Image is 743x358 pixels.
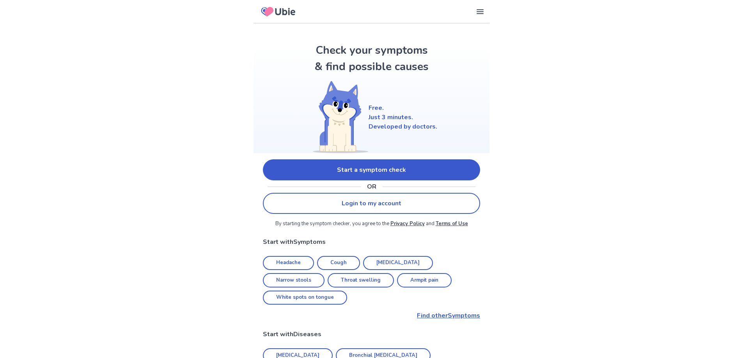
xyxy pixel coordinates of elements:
a: Headache [263,256,314,270]
p: Start with Symptoms [263,237,480,247]
p: Find other Symptoms [263,311,480,320]
a: Armpit pain [397,273,452,287]
a: White spots on tongue [263,291,347,305]
h1: Check your symptoms & find possible causes [313,42,430,75]
a: [MEDICAL_DATA] [363,256,433,270]
a: Start a symptom check [263,159,480,180]
img: Shiba (Welcome) [306,81,369,153]
p: Start with Diseases [263,330,480,339]
p: Just 3 minutes. [369,113,437,122]
p: OR [367,182,376,191]
a: Privacy Policy [390,220,425,227]
a: Terms of Use [436,220,468,227]
p: Developed by doctors. [369,122,437,131]
a: Login to my account [263,193,480,214]
p: By starting the symptom checker, you agree to the and [263,220,480,228]
a: Find otherSymptoms [263,311,480,320]
a: Throat swelling [328,273,394,287]
a: Cough [317,256,360,270]
p: Free. [369,103,437,113]
a: Narrow stools [263,273,325,287]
